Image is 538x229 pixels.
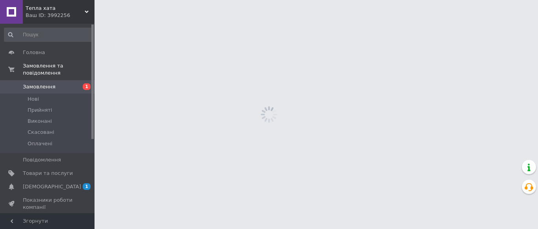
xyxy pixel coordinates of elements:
span: Прийняті [28,107,52,114]
span: Тепла хата [26,5,85,12]
span: Виконані [28,118,52,125]
span: Головна [23,49,45,56]
span: 1 [83,183,91,190]
span: 1 [83,83,91,90]
span: Повідомлення [23,156,61,163]
span: [DEMOGRAPHIC_DATA] [23,183,81,190]
span: Товари та послуги [23,170,73,177]
span: Показники роботи компанії [23,197,73,211]
div: Ваш ID: 3992256 [26,12,95,19]
input: Пошук [4,28,93,42]
span: Замовлення та повідомлення [23,62,95,77]
span: Замовлення [23,83,56,90]
span: Скасовані [28,129,54,136]
span: Оплачені [28,140,52,147]
span: Нові [28,96,39,103]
